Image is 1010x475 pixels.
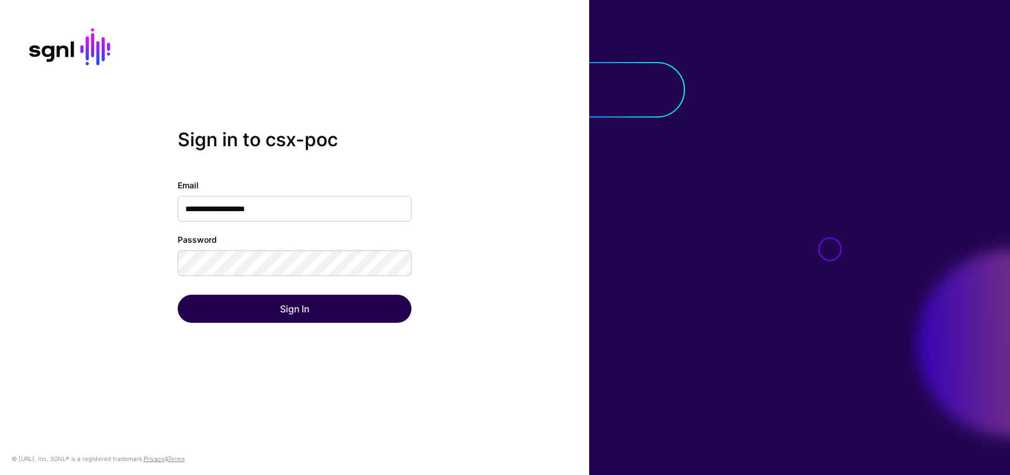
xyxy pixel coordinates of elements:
[178,295,411,323] button: Sign In
[178,233,217,246] label: Password
[144,455,165,462] a: Privacy
[178,129,411,151] h2: Sign in to csx-poc
[12,454,185,463] div: © [URL], Inc. SGNL® is a registered trademark. &
[168,455,185,462] a: Terms
[178,179,199,191] label: Email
